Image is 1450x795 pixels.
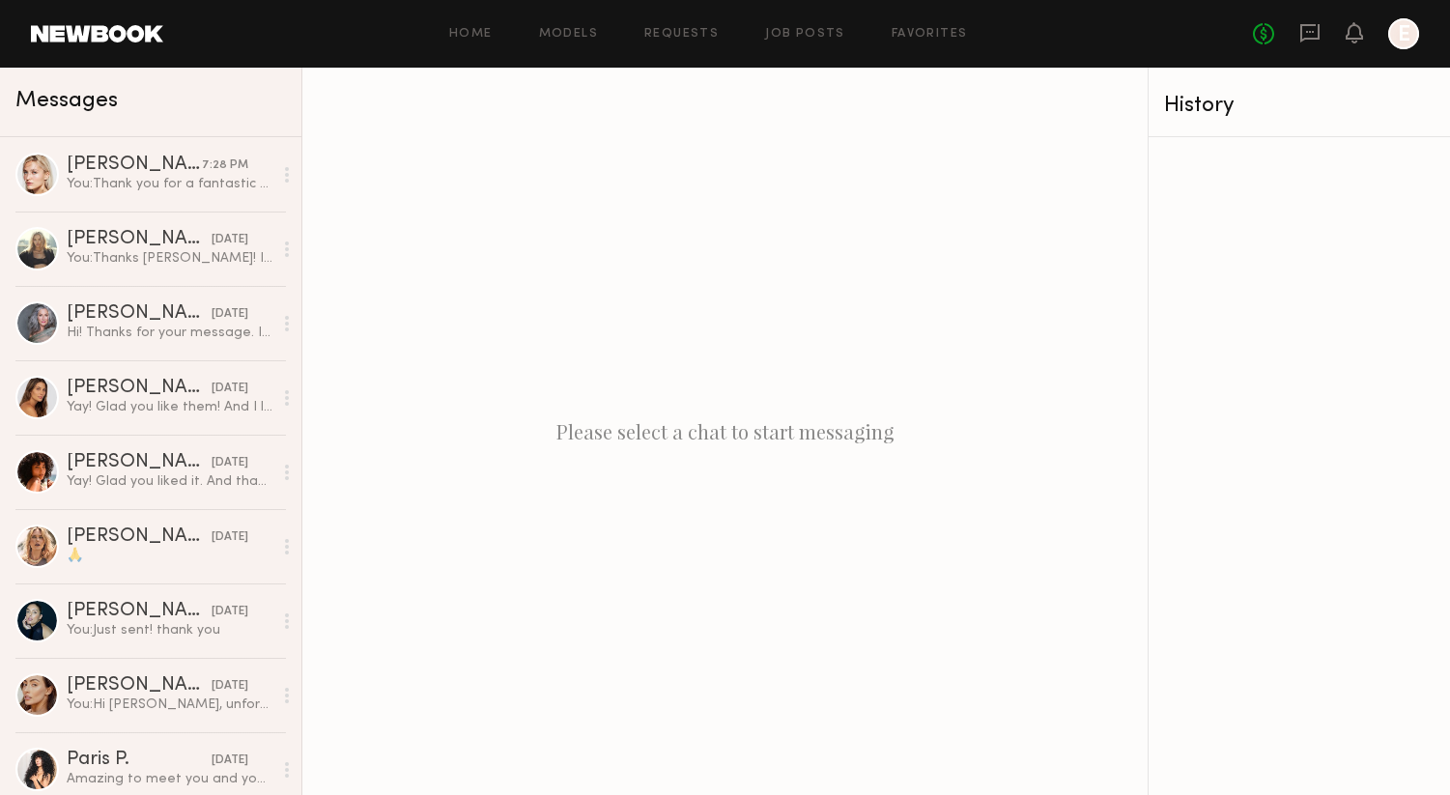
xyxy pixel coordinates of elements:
div: [PERSON_NAME] [67,453,212,472]
div: [DATE] [212,677,248,696]
div: You: Hi [PERSON_NAME], unfortunately I am a one woman business and I have to stick to a budget fo... [67,696,272,714]
div: History [1164,95,1435,117]
div: [PERSON_NAME] [67,304,212,324]
div: You: Thanks [PERSON_NAME]! I needed to shoot the week of the 6th, so I had to book someone else. ... [67,249,272,268]
div: [DATE] [212,752,248,770]
div: 7:28 PM [202,156,248,175]
span: Messages [15,90,118,112]
div: You: Thank you for a fantastic day! [PERSON_NAME] [67,175,272,193]
div: Please select a chat to start messaging [302,68,1148,795]
div: [PERSON_NAME] [67,676,212,696]
div: Hi! Thanks for your message. I sure hope you are feeling better. Please keep me mind for future c... [67,324,272,342]
div: Yay! Glad you liked it. And thank you! :) [67,472,272,491]
div: [PERSON_NAME] [67,230,212,249]
div: [DATE] [212,528,248,547]
div: [DATE] [212,380,248,398]
div: You: Just sent! thank you [67,621,272,639]
div: [PERSON_NAME] [67,602,212,621]
a: Favorites [892,28,968,41]
div: [DATE] [212,454,248,472]
div: [PERSON_NAME] [67,156,202,175]
div: Amazing to meet you and your team! Had such a fun shoot! Can’t wait to see the final images!! [67,770,272,788]
a: E [1388,18,1419,49]
div: [PERSON_NAME] [67,527,212,547]
div: [PERSON_NAME] [67,379,212,398]
div: Paris P. [67,751,212,770]
div: [DATE] [212,231,248,249]
a: Home [449,28,493,41]
a: Requests [644,28,719,41]
div: 🙏 [67,547,272,565]
div: [DATE] [212,305,248,324]
div: [DATE] [212,603,248,621]
a: Job Posts [765,28,845,41]
div: Yay! Glad you like them! And I love the jewelry, thank you so much!!🙏🏼 [67,398,272,416]
a: Models [539,28,598,41]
